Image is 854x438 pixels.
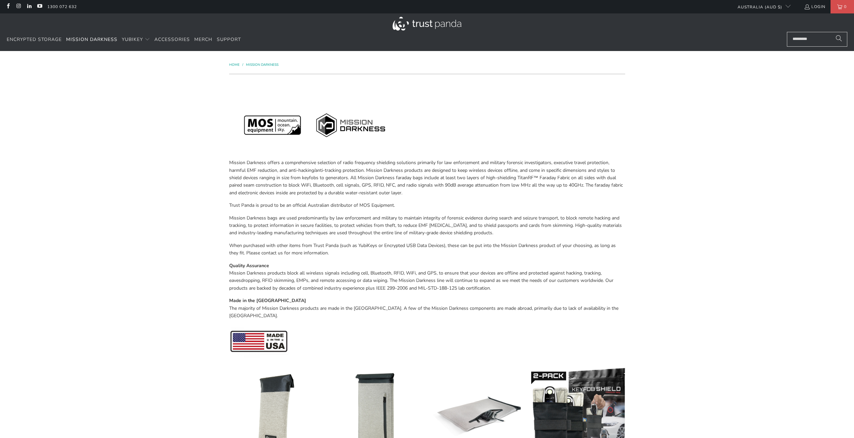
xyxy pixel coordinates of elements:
input: Search... [787,32,847,47]
nav: Translation missing: en.navigation.header.main_nav [7,32,241,48]
span: radio signals with 90dB average attenuation from low MHz all the way up to 40GHz [406,182,583,188]
a: Home [229,62,241,67]
p: Mission Darkness offers a comprehensive selection of radio frequency shielding solutions primaril... [229,159,625,197]
span: Encrypted Storage [7,36,62,43]
a: Login [804,3,825,10]
p: Mission Darkness bags are used predominantly by law enforcement and military to maintain integrit... [229,214,625,237]
a: 1300 072 632 [47,3,77,10]
p: When purchased with other items from Trust Panda (such as YubiKeys or Encrypted USB Data Devices)... [229,242,625,257]
button: Search [831,32,847,47]
img: Trust Panda Australia [393,17,461,31]
span: Accessories [154,36,190,43]
strong: Made in the [GEOGRAPHIC_DATA] [229,297,306,304]
a: Support [217,32,241,48]
summary: YubiKey [122,32,150,48]
span: / [242,62,243,67]
a: Trust Panda Australia on YouTube [37,4,42,9]
a: Trust Panda Australia on LinkedIn [26,4,32,9]
span: YubiKey [122,36,143,43]
p: The majority of Mission Darkness products are made in the [GEOGRAPHIC_DATA]. A few of the Mission... [229,297,625,320]
span: Mission Darkness [66,36,117,43]
span: Home [229,62,240,67]
a: Merch [194,32,212,48]
a: Trust Panda Australia on Instagram [15,4,21,9]
a: Accessories [154,32,190,48]
a: Trust Panda Australia on Facebook [5,4,11,9]
a: Mission Darkness [66,32,117,48]
span: Support [217,36,241,43]
strong: Quality Assurance [229,262,269,269]
p: Trust Panda is proud to be an official Australian distributor of MOS Equipment. [229,202,625,209]
p: Mission Darkness products block all wireless signals including cell, Bluetooth, RFID, WiFi, and G... [229,262,625,292]
a: Mission Darkness [246,62,279,67]
span: Merch [194,36,212,43]
a: Encrypted Storage [7,32,62,48]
